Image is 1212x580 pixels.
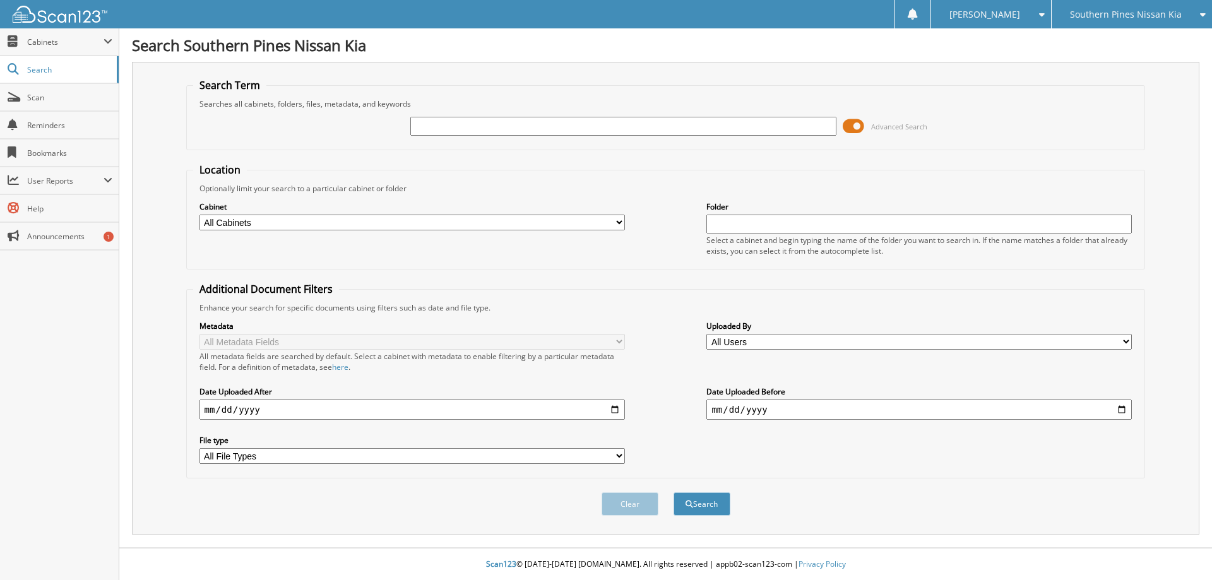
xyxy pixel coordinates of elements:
div: Enhance your search for specific documents using filters such as date and file type. [193,302,1139,313]
h1: Search Southern Pines Nissan Kia [132,35,1199,56]
button: Search [674,492,730,516]
div: Select a cabinet and begin typing the name of the folder you want to search in. If the name match... [706,235,1132,256]
legend: Additional Document Filters [193,282,339,296]
a: here [332,362,348,372]
span: Cabinets [27,37,104,47]
legend: Location [193,163,247,177]
legend: Search Term [193,78,266,92]
span: Help [27,203,112,214]
div: Optionally limit your search to a particular cabinet or folder [193,183,1139,194]
div: All metadata fields are searched by default. Select a cabinet with metadata to enable filtering b... [199,351,625,372]
label: Date Uploaded Before [706,386,1132,397]
span: Reminders [27,120,112,131]
span: User Reports [27,175,104,186]
label: Uploaded By [706,321,1132,331]
a: Privacy Policy [799,559,846,569]
div: © [DATE]-[DATE] [DOMAIN_NAME]. All rights reserved | appb02-scan123-com | [119,549,1212,580]
img: scan123-logo-white.svg [13,6,107,23]
span: Scan123 [486,559,516,569]
span: Scan [27,92,112,103]
span: Advanced Search [871,122,927,131]
label: Folder [706,201,1132,212]
label: Date Uploaded After [199,386,625,397]
button: Clear [602,492,658,516]
div: Searches all cabinets, folders, files, metadata, and keywords [193,98,1139,109]
label: Metadata [199,321,625,331]
input: start [199,399,625,420]
span: Bookmarks [27,148,112,158]
span: [PERSON_NAME] [949,11,1020,18]
span: Southern Pines Nissan Kia [1070,11,1182,18]
input: end [706,399,1132,420]
span: Search [27,64,110,75]
label: File type [199,435,625,446]
span: Announcements [27,231,112,242]
label: Cabinet [199,201,625,212]
div: 1 [104,232,114,242]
